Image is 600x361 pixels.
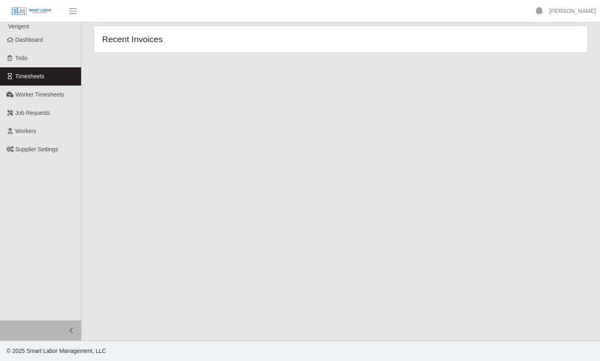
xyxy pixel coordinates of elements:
span: © 2025 Smart Labor Management, LLC [6,348,106,354]
a: [PERSON_NAME] [549,7,596,15]
h4: Recent Invoices [102,34,294,44]
span: Workers [15,128,36,134]
span: Timesheets [15,73,45,80]
span: Job Requests [15,110,50,116]
span: Todo [15,55,28,61]
span: Dashboard [15,37,43,43]
span: Verigent [8,23,29,30]
span: Worker Timesheets [15,91,64,98]
img: SLM Logo [11,7,52,16]
span: Supplier Settings [15,146,58,153]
